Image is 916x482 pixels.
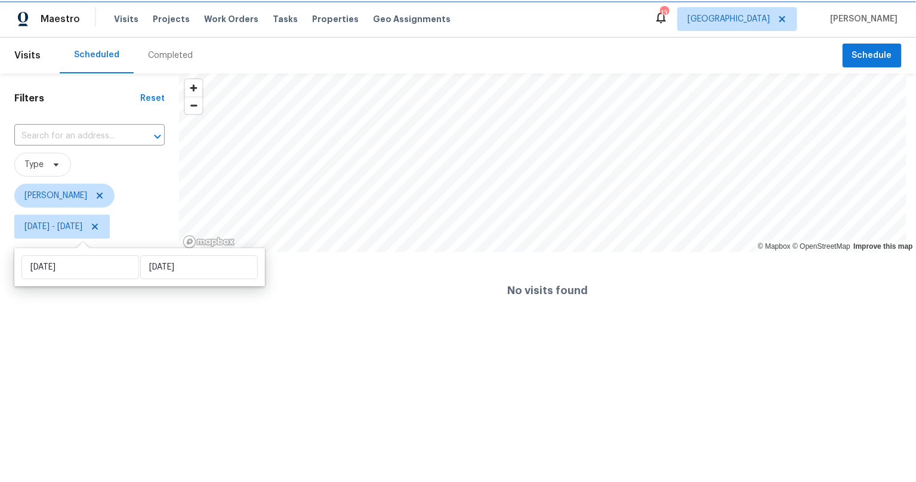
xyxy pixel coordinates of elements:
[140,92,165,104] div: Reset
[14,42,41,69] span: Visits
[854,242,913,251] a: Improve this map
[148,50,193,61] div: Completed
[507,285,588,296] h4: No visits found
[185,97,202,114] button: Zoom out
[14,92,140,104] h1: Filters
[826,13,898,25] span: [PERSON_NAME]
[153,13,190,25] span: Projects
[14,127,131,146] input: Search for an address...
[140,255,258,279] input: End date
[792,242,850,251] a: OpenStreetMap
[852,48,892,63] span: Schedule
[24,221,82,233] span: [DATE] - [DATE]
[273,15,298,23] span: Tasks
[114,13,138,25] span: Visits
[660,7,668,19] div: 13
[74,49,119,61] div: Scheduled
[179,73,906,252] canvas: Map
[41,13,80,25] span: Maestro
[149,128,166,145] button: Open
[373,13,451,25] span: Geo Assignments
[687,13,770,25] span: [GEOGRAPHIC_DATA]
[758,242,791,251] a: Mapbox
[185,79,202,97] button: Zoom in
[24,190,87,202] span: [PERSON_NAME]
[21,255,139,279] input: Start date
[204,13,258,25] span: Work Orders
[24,159,44,171] span: Type
[843,44,902,68] button: Schedule
[312,13,359,25] span: Properties
[183,235,235,249] a: Mapbox homepage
